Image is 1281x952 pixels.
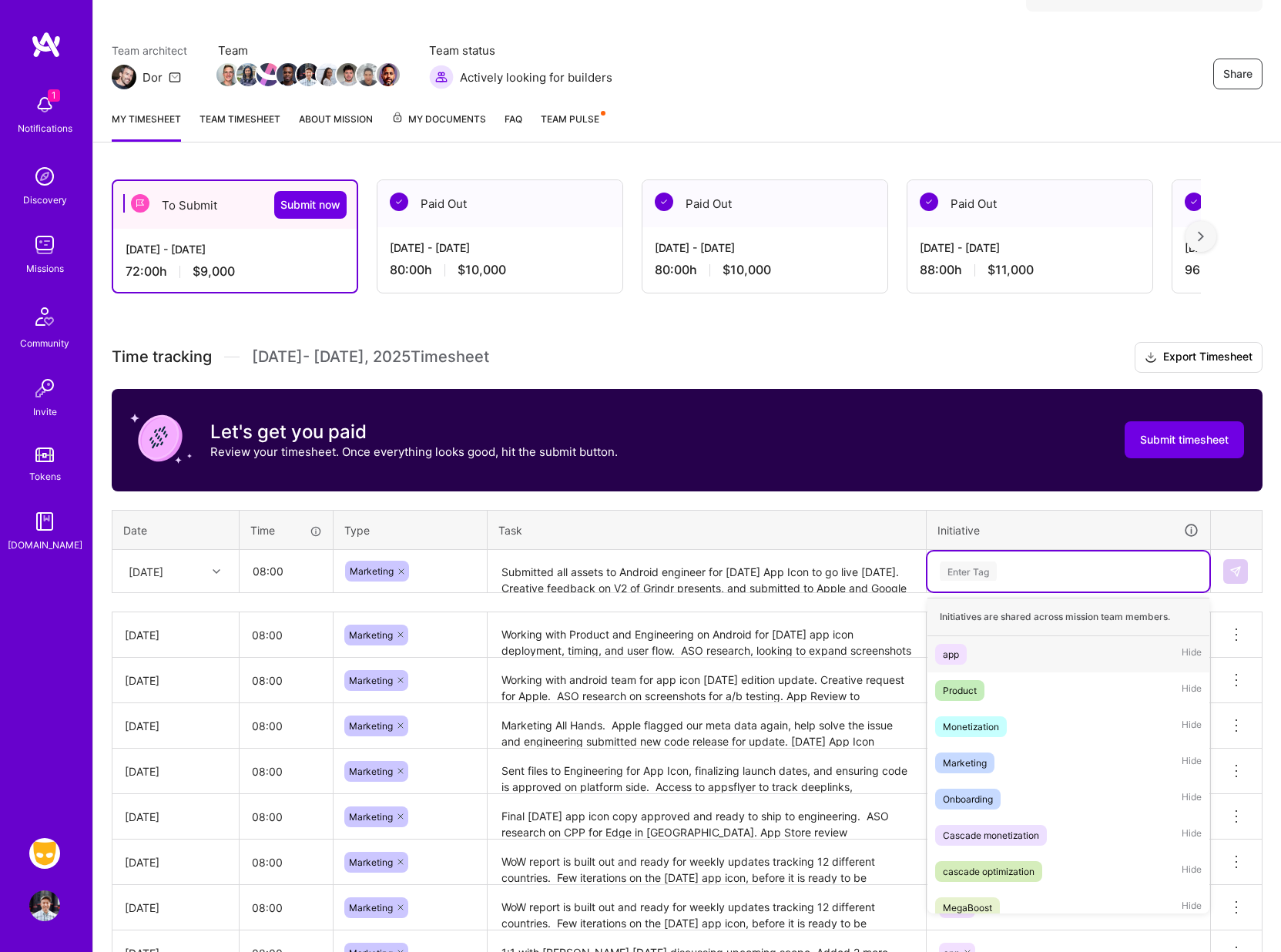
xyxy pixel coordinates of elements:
img: Actively looking for builders [429,65,454,89]
h3: Let's get you paid [210,421,618,444]
span: Hide [1182,644,1202,665]
span: Team status [429,42,612,59]
div: Cascade monetization [943,827,1039,843]
a: Team Member Avatar [358,62,378,88]
span: Hide [1182,789,1202,810]
th: Type [334,510,488,550]
img: Team Member Avatar [216,63,240,86]
div: cascade optimization [943,863,1035,880]
div: Missions [26,260,64,277]
span: Marketing [349,902,393,913]
div: [DATE] [125,672,226,689]
img: Community [26,298,63,335]
img: Team Member Avatar [317,63,340,86]
div: 72:00 h [126,263,344,280]
button: Submit now [274,191,347,219]
div: Paid Out [907,180,1152,227]
div: Discovery [23,192,67,208]
img: discovery [29,161,60,192]
input: HH:MM [240,660,333,701]
a: Team Pulse [541,111,604,142]
img: Team Architect [112,65,136,89]
a: My timesheet [112,111,181,142]
div: Tokens [29,468,61,484]
th: Task [488,510,927,550]
span: Submit timesheet [1140,432,1229,448]
img: Team Member Avatar [337,63,360,86]
span: Submit now [280,197,340,213]
img: Team Member Avatar [236,63,260,86]
a: About Mission [299,111,373,142]
img: Team Member Avatar [297,63,320,86]
button: Export Timesheet [1135,342,1263,373]
th: Date [112,510,240,550]
span: Time tracking [112,347,212,367]
div: Paid Out [377,180,622,227]
span: Hide [1182,861,1202,882]
img: Paid Out [1185,193,1203,211]
div: [DATE] [125,809,226,825]
img: Team Member Avatar [357,63,380,86]
img: Paid Out [920,193,938,211]
div: Community [20,335,69,351]
div: Time [250,522,322,538]
div: Paid Out [642,180,887,227]
span: Hide [1182,897,1202,918]
div: Initiative [937,521,1199,539]
span: Actively looking for builders [460,69,612,85]
span: Marketing [349,766,393,777]
span: $11,000 [988,262,1034,278]
button: Share [1213,59,1263,89]
span: Hide [1182,753,1202,773]
div: Invite [33,404,57,420]
img: bell [29,89,60,120]
div: [DATE] [129,563,163,579]
span: Team [218,42,398,59]
input: HH:MM [240,706,333,746]
span: 1 [48,89,60,102]
span: Marketing [350,565,394,577]
div: Initiatives are shared across mission team members. [927,598,1209,636]
div: [DATE] - [DATE] [390,240,610,256]
a: Grindr: Product & Marketing [25,838,64,869]
img: Team Member Avatar [277,63,300,86]
div: [DATE] [125,900,226,916]
div: [DATE] [125,763,226,779]
input: HH:MM [240,551,332,592]
a: Team Member Avatar [278,62,298,88]
span: Marketing [349,720,393,732]
div: [DATE] - [DATE] [920,240,1140,256]
textarea: WoW report is built out and ready for weekly updates tracking 12 different countries. Few iterati... [489,841,924,883]
span: Marketing [349,675,393,686]
span: Team architect [112,42,187,59]
img: Submit [1229,565,1242,578]
div: Notifications [18,120,72,136]
span: Marketing [349,811,393,823]
span: Team Pulse [541,113,599,125]
input: HH:MM [240,842,333,883]
a: FAQ [505,111,522,142]
img: User Avatar [29,890,60,921]
div: app [943,646,959,662]
img: right [1198,231,1204,242]
a: Team Member Avatar [238,62,258,88]
a: Team Member Avatar [338,62,358,88]
textarea: Final [DATE] app icon copy approved and ready to ship to engineering. ASO research on CPP for Edg... [489,796,924,838]
img: coin [130,407,192,469]
span: Marketing [349,856,393,868]
a: Team Member Avatar [378,62,398,88]
a: Team Member Avatar [298,62,318,88]
span: Hide [1182,680,1202,701]
textarea: Sent files to Engineering for App Icon, finalizing launch dates, and ensuring code is approved on... [489,750,924,793]
img: guide book [29,506,60,537]
span: $10,000 [723,262,771,278]
img: Team Member Avatar [377,63,400,86]
img: logo [31,31,62,59]
textarea: Marketing All Hands. Apple flagged our meta data again, help solve the issue and engineering subm... [489,705,924,747]
img: Paid Out [655,193,673,211]
textarea: Working with android team for app icon [DATE] edition update. Creative request for Apple. ASO res... [489,659,924,702]
div: [DATE] [125,718,226,734]
span: app [944,902,960,913]
span: Marketing [349,629,393,641]
img: To Submit [131,194,149,213]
